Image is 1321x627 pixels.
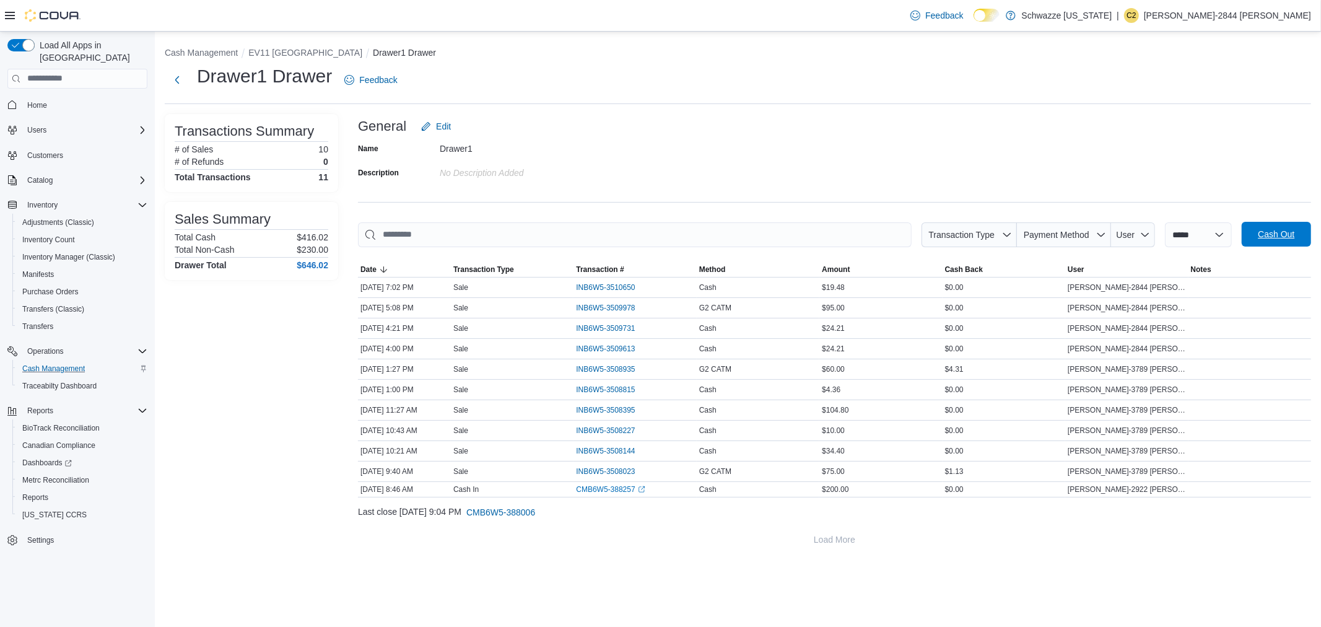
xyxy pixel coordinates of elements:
span: [PERSON_NAME]-2844 [PERSON_NAME] [1068,303,1185,313]
span: Cash [699,446,717,456]
p: $230.00 [297,245,328,255]
h6: Total Cash [175,232,216,242]
a: Purchase Orders [17,284,84,299]
span: $104.80 [822,405,848,415]
button: Transaction # [573,262,696,277]
span: Cash Management [17,361,147,376]
span: Cash [699,344,717,354]
div: $0.00 [943,280,1065,295]
button: Method [697,262,819,277]
div: $0.00 [943,300,1065,315]
span: Customers [27,151,63,160]
div: $0.00 [943,403,1065,418]
span: INB6W5-3509613 [576,344,635,354]
span: BioTrack Reconciliation [17,421,147,436]
button: INB6W5-3509613 [576,341,647,356]
span: Home [22,97,147,113]
div: $0.00 [943,321,1065,336]
p: Sale [453,385,468,395]
h3: General [358,119,406,134]
span: Cash [699,426,717,436]
button: Metrc Reconciliation [12,471,152,489]
span: G2 CATM [699,467,731,476]
button: Inventory [2,196,152,214]
span: Traceabilty Dashboard [22,381,97,391]
span: $4.36 [822,385,840,395]
span: Inventory [27,200,58,210]
button: INB6W5-3508227 [576,423,647,438]
span: [PERSON_NAME]-3789 [PERSON_NAME] [1068,385,1185,395]
span: G2 CATM [699,364,731,374]
span: Inventory [22,198,147,213]
a: [US_STATE] CCRS [17,507,92,522]
button: INB6W5-3509978 [576,300,647,315]
span: $24.21 [822,323,845,333]
a: Transfers (Classic) [17,302,89,317]
span: INB6W5-3508144 [576,446,635,456]
span: INB6W5-3510650 [576,283,635,292]
p: Schwazze [US_STATE] [1022,8,1112,23]
a: Reports [17,490,53,505]
div: $0.00 [943,423,1065,438]
div: [DATE] 10:43 AM [358,423,451,438]
div: [DATE] 11:27 AM [358,403,451,418]
a: CMB6W5-388257External link [576,484,645,494]
h6: # of Refunds [175,157,224,167]
span: Inventory Manager (Classic) [17,250,147,265]
span: Payment Method [1024,230,1089,240]
span: Traceabilty Dashboard [17,379,147,393]
a: Cash Management [17,361,90,376]
span: INB6W5-3508935 [576,364,635,374]
span: [PERSON_NAME]-3789 [PERSON_NAME] [1068,364,1185,374]
input: Dark Mode [974,9,1000,22]
span: Inventory Manager (Classic) [22,252,115,262]
span: User [1068,265,1084,274]
div: [DATE] 10:21 AM [358,444,451,458]
div: [DATE] 4:21 PM [358,321,451,336]
nav: An example of EuiBreadcrumbs [165,46,1311,61]
span: INB6W5-3508023 [576,467,635,476]
p: | [1117,8,1119,23]
a: Settings [22,533,59,548]
button: Inventory Manager (Classic) [12,248,152,266]
div: Cody-2844 Dolan [1124,8,1139,23]
span: Amount [822,265,850,274]
span: [PERSON_NAME]-2844 [PERSON_NAME] [1068,344,1185,354]
button: Amount [819,262,942,277]
div: $1.13 [943,464,1065,479]
h6: Total Non-Cash [175,245,235,255]
button: INB6W5-3508023 [576,464,647,479]
a: Dashboards [12,454,152,471]
span: $60.00 [822,364,845,374]
button: Operations [2,343,152,360]
button: Manifests [12,266,152,283]
span: Cash Back [945,265,983,274]
p: $416.02 [297,232,328,242]
span: [PERSON_NAME]-3789 [PERSON_NAME] [1068,446,1185,456]
p: Sale [453,446,468,456]
button: Traceabilty Dashboard [12,377,152,395]
button: Cash Management [12,360,152,377]
h4: Total Transactions [175,172,251,182]
span: Transfers [17,319,147,334]
button: CMB6W5-388006 [461,500,540,525]
a: Dashboards [17,455,77,470]
button: Users [22,123,51,138]
button: Reports [2,402,152,419]
div: $0.00 [943,382,1065,397]
h3: Transactions Summary [175,124,314,139]
button: Inventory Count [12,231,152,248]
p: 0 [323,157,328,167]
span: Adjustments (Classic) [17,215,147,230]
h6: # of Sales [175,144,213,154]
span: Load All Apps in [GEOGRAPHIC_DATA] [35,39,147,64]
a: Home [22,98,52,113]
button: Reports [22,403,58,418]
nav: Complex example [7,91,147,582]
button: Transfers (Classic) [12,300,152,318]
h4: Drawer Total [175,260,227,270]
span: Catalog [27,175,53,185]
div: [DATE] 1:00 PM [358,382,451,397]
button: Payment Method [1017,222,1111,247]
